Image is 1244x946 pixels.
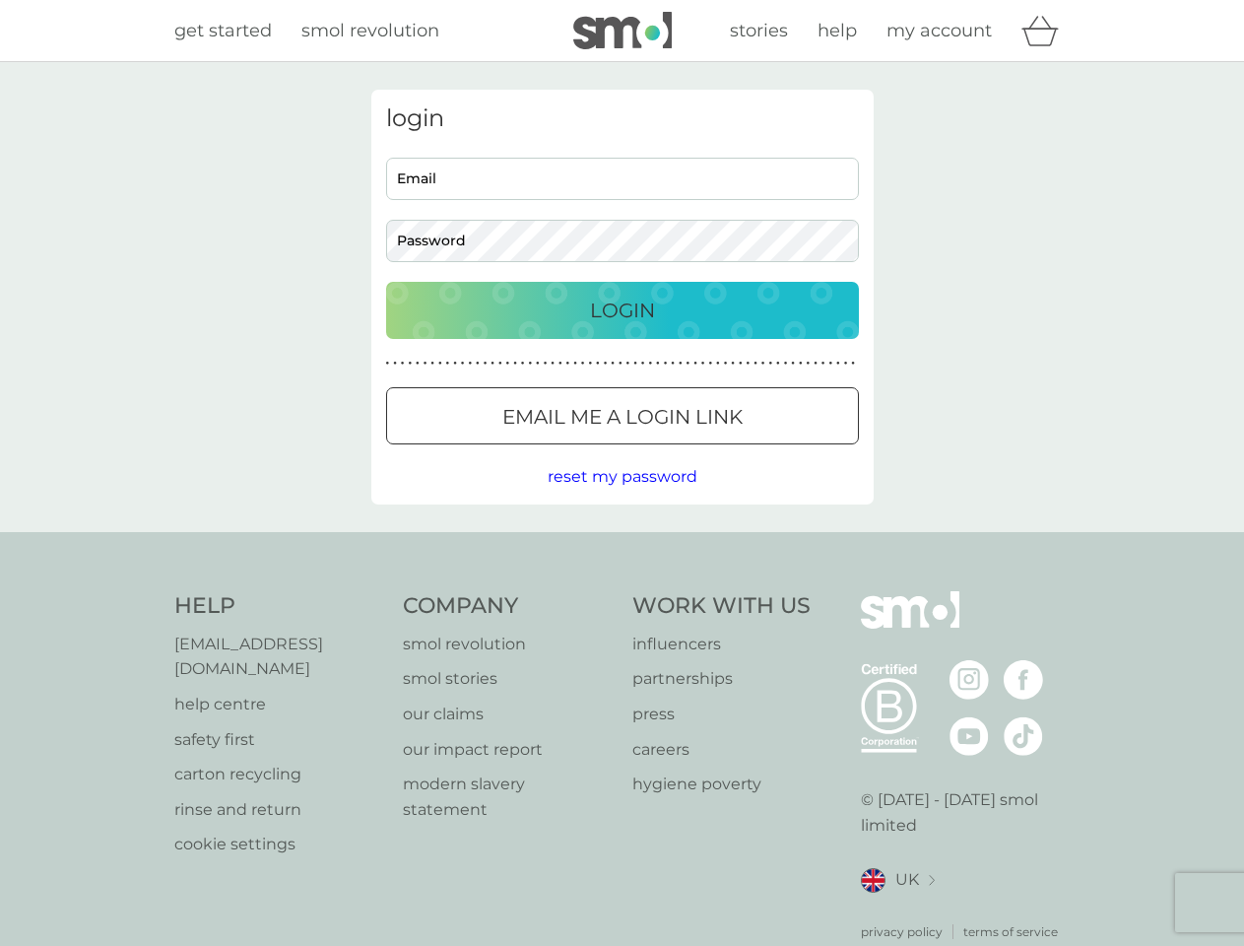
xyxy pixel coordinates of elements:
[632,737,811,763] a: careers
[807,359,811,369] p: ●
[403,591,613,622] h4: Company
[828,359,832,369] p: ●
[386,387,859,444] button: Email me a login link
[596,359,600,369] p: ●
[393,359,397,369] p: ●
[664,359,668,369] p: ●
[498,359,502,369] p: ●
[851,359,855,369] p: ●
[588,359,592,369] p: ●
[784,359,788,369] p: ●
[776,359,780,369] p: ●
[761,359,765,369] p: ●
[656,359,660,369] p: ●
[548,464,697,490] button: reset my password
[747,359,751,369] p: ●
[701,359,705,369] p: ●
[1004,660,1043,700] img: visit the smol Facebook page
[174,692,384,717] a: help centre
[551,359,555,369] p: ●
[716,359,720,369] p: ●
[590,295,655,326] p: Login
[403,666,613,692] p: smol stories
[886,20,992,41] span: my account
[301,17,439,45] a: smol revolution
[929,875,935,886] img: select a new location
[632,591,811,622] h4: Work With Us
[632,632,811,657] a: influencers
[468,359,472,369] p: ●
[536,359,540,369] p: ●
[861,787,1071,838] p: © [DATE] - [DATE] smol limited
[844,359,848,369] p: ●
[386,359,390,369] p: ●
[174,727,384,753] p: safety first
[430,359,434,369] p: ●
[739,359,743,369] p: ●
[799,359,803,369] p: ●
[174,762,384,787] a: carton recycling
[403,632,613,657] a: smol revolution
[558,359,562,369] p: ●
[671,359,675,369] p: ●
[895,867,919,893] span: UK
[633,359,637,369] p: ●
[502,401,743,433] p: Email me a login link
[949,660,989,700] img: visit the smol Instagram page
[403,702,613,727] a: our claims
[724,359,728,369] p: ●
[1004,716,1043,756] img: visit the smol Tiktok page
[861,868,885,893] img: UK flag
[386,282,859,339] button: Login
[1021,11,1071,50] div: basket
[544,359,548,369] p: ●
[708,359,712,369] p: ●
[861,591,959,658] img: smol
[513,359,517,369] p: ●
[386,104,859,133] h3: login
[521,359,525,369] p: ●
[408,359,412,369] p: ●
[174,20,272,41] span: get started
[476,359,480,369] p: ●
[416,359,420,369] p: ●
[566,359,570,369] p: ●
[424,359,427,369] p: ●
[814,359,818,369] p: ●
[818,20,857,41] span: help
[963,922,1058,941] a: terms of service
[641,359,645,369] p: ●
[836,359,840,369] p: ●
[403,772,613,822] a: modern slavery statement
[619,359,622,369] p: ●
[174,797,384,823] a: rinse and return
[573,12,672,49] img: smol
[791,359,795,369] p: ●
[730,17,788,45] a: stories
[632,772,811,797] a: hygiene poverty
[731,359,735,369] p: ●
[438,359,442,369] p: ●
[301,20,439,41] span: smol revolution
[679,359,683,369] p: ●
[730,20,788,41] span: stories
[626,359,630,369] p: ●
[753,359,757,369] p: ●
[528,359,532,369] p: ●
[632,666,811,692] a: partnerships
[886,17,992,45] a: my account
[174,632,384,682] a: [EMAIL_ADDRESS][DOMAIN_NAME]
[174,832,384,857] a: cookie settings
[573,359,577,369] p: ●
[461,359,465,369] p: ●
[403,737,613,763] p: our impact report
[821,359,825,369] p: ●
[818,17,857,45] a: help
